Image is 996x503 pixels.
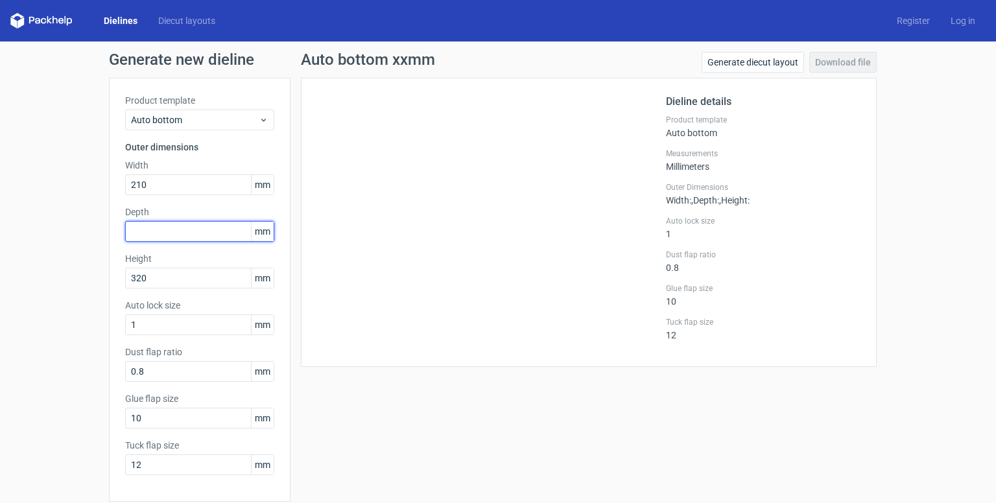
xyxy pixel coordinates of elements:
a: Diecut layouts [148,14,226,27]
a: Generate diecut layout [702,52,804,73]
span: mm [251,408,274,428]
span: mm [251,268,274,288]
a: Register [886,14,940,27]
h1: Generate new dieline [109,52,887,67]
label: Glue flap size [666,283,860,294]
label: Dust flap ratio [666,250,860,260]
div: 0.8 [666,250,860,273]
a: Log in [940,14,986,27]
span: mm [251,315,274,334]
label: Measurements [666,148,860,159]
div: Millimeters [666,148,860,172]
span: Auto bottom [131,113,259,126]
span: , Height : [719,195,750,205]
label: Width [125,159,274,172]
span: mm [251,222,274,241]
label: Tuck flap size [125,439,274,452]
label: Dust flap ratio [125,345,274,358]
div: 10 [666,283,860,307]
span: mm [251,362,274,381]
label: Depth [125,205,274,218]
a: Dielines [93,14,148,27]
label: Tuck flap size [666,317,860,327]
div: Auto bottom [666,115,860,138]
h1: Auto bottom xxmm [301,52,435,67]
span: mm [251,455,274,474]
label: Auto lock size [666,216,860,226]
label: Glue flap size [125,392,274,405]
div: 12 [666,317,860,340]
label: Auto lock size [125,299,274,312]
label: Product template [125,94,274,107]
h2: Dieline details [666,94,860,110]
div: 1 [666,216,860,239]
label: Outer Dimensions [666,182,860,193]
span: , Depth : [691,195,719,205]
h3: Outer dimensions [125,141,274,154]
span: Width : [666,195,691,205]
label: Height [125,252,274,265]
label: Product template [666,115,860,125]
span: mm [251,175,274,194]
